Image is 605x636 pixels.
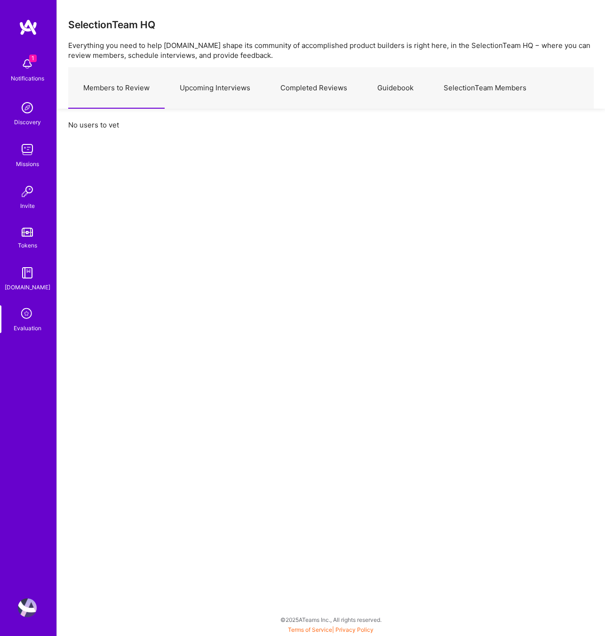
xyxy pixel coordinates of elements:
[68,40,594,60] p: Everything you need to help [DOMAIN_NAME] shape its community of accomplished product builders is...
[14,117,41,127] div: Discovery
[165,68,265,109] a: Upcoming Interviews
[18,55,37,73] img: bell
[18,305,36,323] i: icon SelectionTeam
[18,182,37,201] img: Invite
[20,201,35,211] div: Invite
[5,282,50,292] div: [DOMAIN_NAME]
[18,140,37,159] img: teamwork
[18,598,37,617] img: User Avatar
[29,55,37,62] span: 1
[19,19,38,36] img: logo
[57,109,605,152] div: No users to vet
[288,626,332,633] a: Terms of Service
[18,263,37,282] img: guide book
[265,68,362,109] a: Completed Reviews
[68,19,155,31] h3: SelectionTeam HQ
[16,598,39,617] a: User Avatar
[429,68,541,109] a: SelectionTeam Members
[14,323,41,333] div: Evaluation
[288,626,374,633] span: |
[335,626,374,633] a: Privacy Policy
[68,68,165,109] a: Members to Review
[18,240,37,250] div: Tokens
[11,73,44,83] div: Notifications
[362,68,429,109] a: Guidebook
[56,608,605,631] div: © 2025 ATeams Inc., All rights reserved.
[22,228,33,237] img: tokens
[18,98,37,117] img: discovery
[16,159,39,169] div: Missions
